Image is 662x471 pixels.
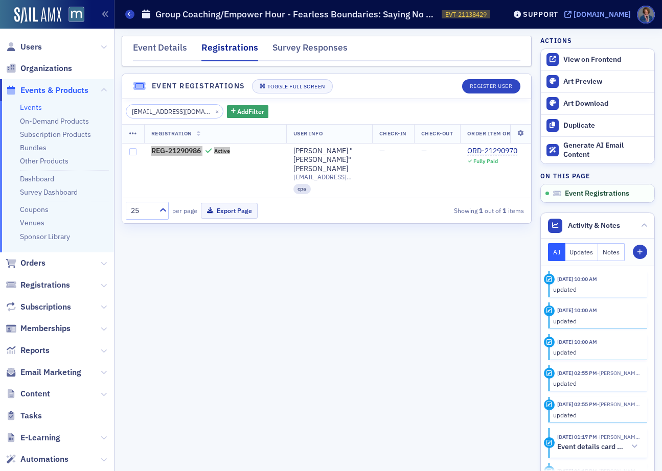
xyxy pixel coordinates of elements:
span: Profile [637,6,655,23]
span: Activity & Notes [568,220,620,231]
div: Active [214,148,230,154]
span: Event Registrations [565,189,629,198]
a: Events & Products [6,85,88,96]
span: Tasks [20,410,42,421]
a: Users [6,41,42,53]
span: — [379,146,385,155]
a: Memberships [6,323,71,334]
span: E-Learning [20,432,60,443]
span: Registration [151,130,192,137]
span: Katie Foo [597,369,640,376]
div: updated [553,285,641,294]
time: 8/22/2025 02:55 PM [557,401,597,408]
div: updated [553,316,641,325]
a: Events [20,103,42,112]
span: Content [20,388,50,399]
div: Art Preview [563,77,649,86]
div: Duplicate [563,121,649,130]
span: Email Marketing [20,367,81,378]
button: Event details card updated [557,441,640,452]
span: Order Item Order ID [467,130,529,137]
h5: Event details card updated [557,442,625,452]
a: Bundles [20,143,47,152]
a: View Homepage [61,7,84,24]
time: 8/22/2025 02:55 PM [557,369,597,376]
a: Sponsor Library [20,232,70,241]
label: per page [172,206,197,215]
span: Check-Out [421,130,453,137]
div: cpa [293,184,311,194]
a: View on Frontend [541,49,654,70]
div: Showing out of items [398,206,524,215]
button: Updates [565,243,599,261]
span: Subscriptions [20,301,71,313]
div: Update [544,368,555,379]
div: [DOMAIN_NAME] [574,10,631,19]
a: Venues [20,218,44,227]
a: Email Marketing [6,367,81,378]
a: Coupons [20,205,49,214]
button: Duplicate [541,114,654,136]
span: User Info [293,130,323,137]
span: Memberships [20,323,71,334]
button: AddFilter [227,105,269,118]
img: SailAMX [69,7,84,22]
button: Generate AI Email Content [541,136,654,164]
a: Reports [6,345,50,356]
button: Register User [462,79,520,93]
div: Update [544,399,555,410]
span: [EMAIL_ADDRESS][DOMAIN_NAME] [293,173,365,181]
time: 8/5/2025 01:17 PM [557,433,597,440]
span: Dee Sullivan [597,433,640,440]
a: Automations [6,454,69,465]
img: SailAMX [14,7,61,23]
span: Orders [20,257,45,269]
div: Event Details [133,41,187,60]
a: Art Preview [541,71,654,92]
h4: Actions [540,36,572,45]
div: Update [544,274,555,285]
a: REG-21290986Active [151,147,279,156]
a: Survey Dashboard [20,187,78,197]
span: Check-In [379,130,407,137]
div: Activity [544,437,555,448]
span: Automations [20,454,69,465]
button: Export Page [201,203,258,219]
button: × [213,106,222,115]
span: Events & Products [20,85,88,96]
input: Search… [126,104,223,119]
span: Katie Foo [597,401,640,408]
a: Content [6,388,50,399]
div: Art Download [563,99,649,108]
a: Other Products [20,156,69,166]
time: 9/23/2025 10:00 AM [557,307,597,314]
a: Orders [6,257,45,269]
div: Survey Responses [272,41,348,60]
div: updated [553,347,641,357]
h4: On this page [540,171,655,180]
button: [DOMAIN_NAME] [564,11,634,18]
div: [PERSON_NAME] "[PERSON_NAME]" [PERSON_NAME] [293,147,365,174]
a: E-Learning [6,432,60,443]
a: Dashboard [20,174,54,183]
a: Art Download [541,92,654,114]
div: 25 [131,205,153,216]
div: updated [553,379,641,388]
a: Registrations [6,279,70,291]
button: Toggle Full Screen [252,79,333,93]
a: ORD-21290970 [467,147,517,156]
a: Organizations [6,63,72,74]
button: Notes [598,243,625,261]
div: Toggle Full Screen [267,84,325,89]
span: Registrations [20,279,70,291]
h1: Group Coaching/Empower Hour - Fearless Boundaries: Saying No and Avoiding Burnout [155,8,437,20]
span: EVT-21138429 [445,10,487,19]
a: Subscription Products [20,130,91,139]
div: Registrations [201,41,258,61]
time: 9/23/2025 10:00 AM [557,275,597,282]
div: Update [544,305,555,316]
span: — [421,146,427,155]
div: Update [544,337,555,347]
